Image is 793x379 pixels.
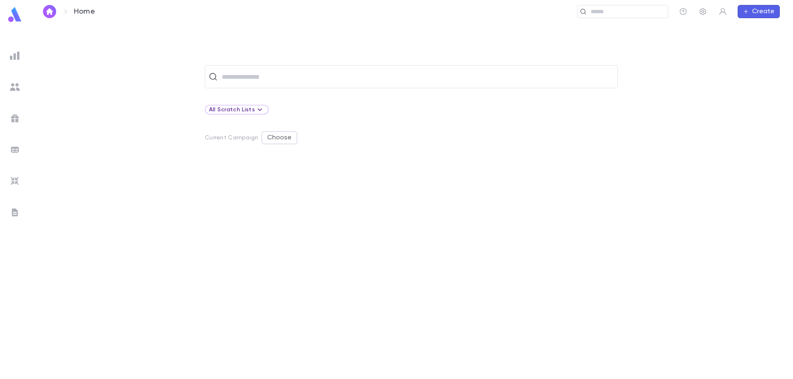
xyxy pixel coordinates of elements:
div: All Scratch Lists [205,105,269,115]
p: Current Campaign [205,134,258,141]
img: letters_grey.7941b92b52307dd3b8a917253454ce1c.svg [10,207,20,217]
img: campaigns_grey.99e729a5f7ee94e3726e6486bddda8f1.svg [10,113,20,123]
button: Choose [261,131,297,144]
p: Home [74,7,95,16]
img: home_white.a664292cf8c1dea59945f0da9f25487c.svg [45,8,55,15]
button: Create [738,5,780,18]
img: logo [7,7,23,23]
img: imports_grey.530a8a0e642e233f2baf0ef88e8c9fcb.svg [10,176,20,186]
img: batches_grey.339ca447c9d9533ef1741baa751efc33.svg [10,145,20,155]
div: All Scratch Lists [209,105,265,115]
img: reports_grey.c525e4749d1bce6a11f5fe2a8de1b229.svg [10,51,20,61]
img: students_grey.60c7aba0da46da39d6d829b817ac14fc.svg [10,82,20,92]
